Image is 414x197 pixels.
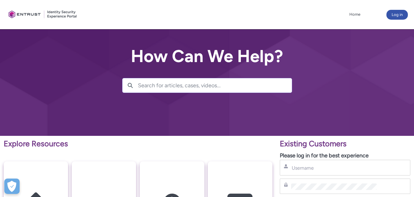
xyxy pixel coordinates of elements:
[122,47,292,66] h2: How Can We Help?
[280,152,410,160] p: Please log in for the best experience
[138,78,292,93] input: Search for articles, cases, videos...
[4,179,20,194] button: Open Preferences
[348,10,362,19] a: Home
[4,138,272,150] p: Explore Resources
[4,179,20,194] div: Cookie Preferences
[386,10,408,20] button: Log in
[280,138,410,150] p: Existing Customers
[123,78,138,93] button: Search
[291,165,377,171] input: Username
